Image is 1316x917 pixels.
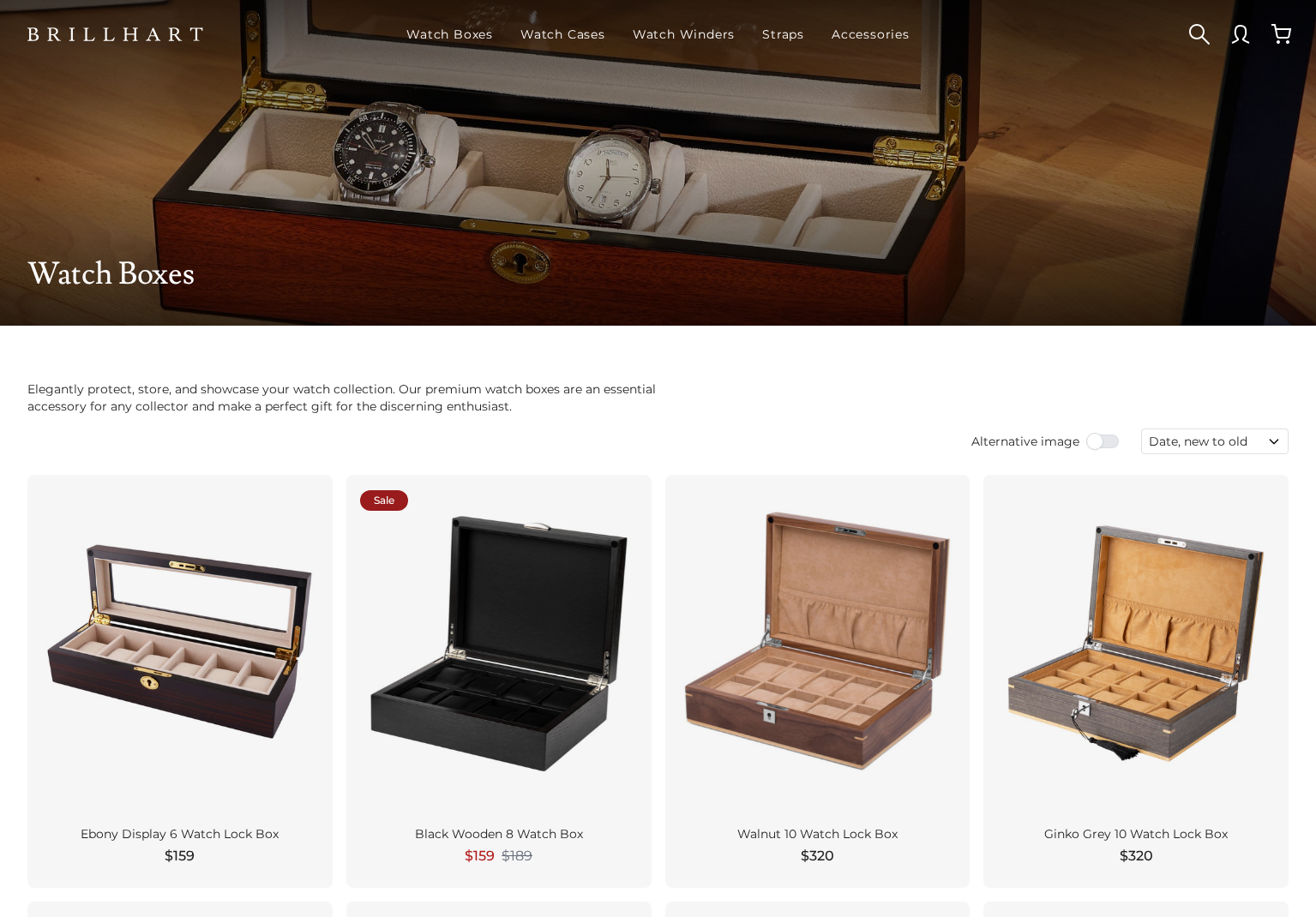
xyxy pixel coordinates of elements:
a: Ginko Grey 10 Watch Lock Box $320 [983,475,1289,888]
div: Black Wooden 8 Watch Box [367,827,631,842]
a: Sale Black Wooden 8 Watch Box $159 $189 [346,475,652,888]
div: Ebony Display 6 Watch Lock Box [48,827,312,842]
a: Watch Winders [626,12,742,57]
span: $320 [1120,846,1153,866]
span: $159 [465,846,495,866]
span: $189 [502,848,532,865]
input: Use setting [1086,433,1121,450]
span: $320 [801,846,834,866]
a: Watch Cases [514,12,612,57]
a: Walnut 10 Watch Lock Box $320 [665,475,970,888]
a: Straps [755,12,811,57]
span: $159 [165,846,195,866]
nav: Main [400,12,916,57]
div: Ginko Grey 10 Watch Lock Box [1004,827,1268,842]
div: Walnut 10 Watch Lock Box [686,827,950,842]
a: Ebony Display 6 Watch Lock Box $159 [27,475,333,888]
h1: Watch Boxes [27,257,1289,291]
div: Sale [360,490,408,511]
a: Accessories [825,12,916,57]
a: Watch Boxes [400,12,500,57]
p: Elegantly protect, store, and showcase your watch collection. Our premium watch boxes are an esse... [27,381,686,415]
span: Alternative image [971,433,1079,450]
